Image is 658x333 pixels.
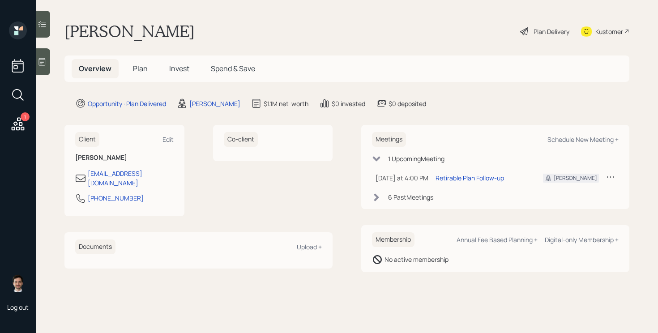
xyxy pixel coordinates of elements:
[75,132,99,147] h6: Client
[7,303,29,312] div: Log out
[64,21,195,41] h1: [PERSON_NAME]
[211,64,255,73] span: Spend & Save
[9,274,27,292] img: jonah-coleman-headshot.png
[372,232,414,247] h6: Membership
[436,173,504,183] div: Retirable Plan Follow-up
[162,135,174,144] div: Edit
[297,243,322,251] div: Upload +
[534,27,569,36] div: Plan Delivery
[88,193,144,203] div: [PHONE_NUMBER]
[189,99,240,108] div: [PERSON_NAME]
[224,132,258,147] h6: Co-client
[389,99,426,108] div: $0 deposited
[372,132,406,147] h6: Meetings
[547,135,619,144] div: Schedule New Meeting +
[75,239,115,254] h6: Documents
[595,27,623,36] div: Kustomer
[388,192,433,202] div: 6 Past Meeting s
[21,112,30,121] div: 1
[133,64,148,73] span: Plan
[75,154,174,162] h6: [PERSON_NAME]
[554,174,597,182] div: [PERSON_NAME]
[545,235,619,244] div: Digital-only Membership +
[169,64,189,73] span: Invest
[332,99,365,108] div: $0 invested
[457,235,538,244] div: Annual Fee Based Planning +
[79,64,111,73] span: Overview
[388,154,444,163] div: 1 Upcoming Meeting
[376,173,428,183] div: [DATE] at 4:00 PM
[88,169,174,188] div: [EMAIL_ADDRESS][DOMAIN_NAME]
[88,99,166,108] div: Opportunity · Plan Delivered
[264,99,308,108] div: $1.1M net-worth
[385,255,449,264] div: No active membership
